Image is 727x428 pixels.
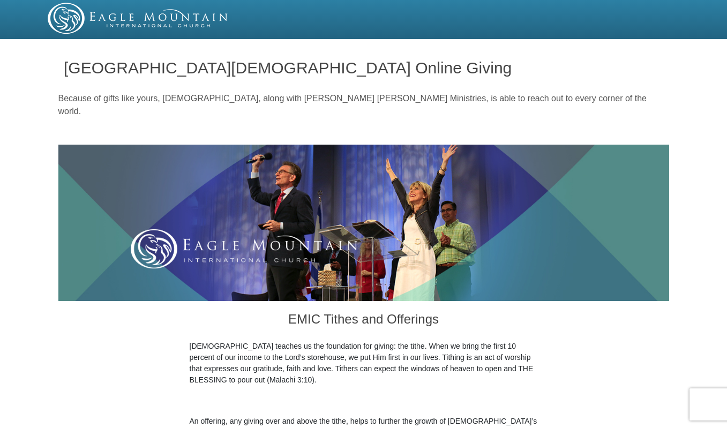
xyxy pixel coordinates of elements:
[58,92,669,118] p: Because of gifts like yours, [DEMOGRAPHIC_DATA], along with [PERSON_NAME] [PERSON_NAME] Ministrie...
[48,3,229,34] img: EMIC
[190,301,538,341] h3: EMIC Tithes and Offerings
[64,59,663,77] h1: [GEOGRAPHIC_DATA][DEMOGRAPHIC_DATA] Online Giving
[190,341,538,386] p: [DEMOGRAPHIC_DATA] teaches us the foundation for giving: the tithe. When we bring the first 10 pe...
